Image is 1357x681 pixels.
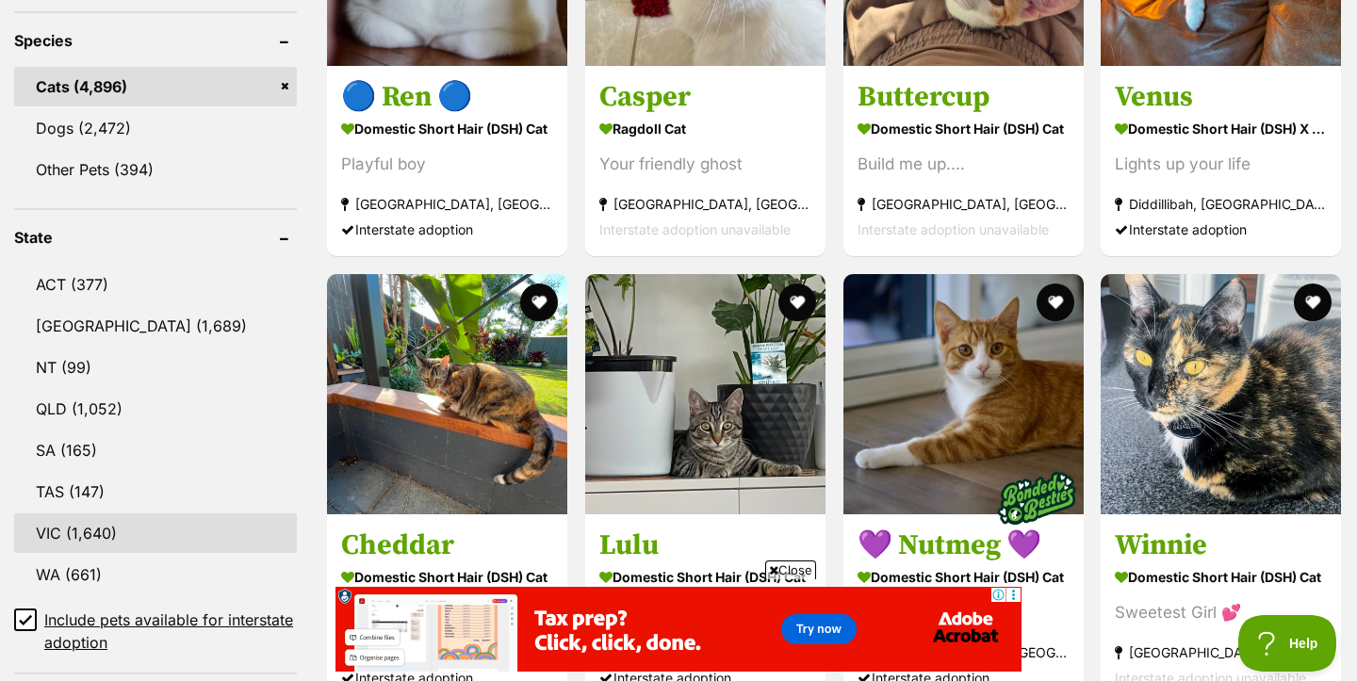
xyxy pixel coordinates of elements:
a: WA (661) [14,555,297,594]
iframe: Advertisement [335,587,1022,672]
button: favourite [1036,284,1073,321]
strong: Domestic Short Hair (DSH) Cat [341,115,553,142]
strong: [GEOGRAPHIC_DATA], [GEOGRAPHIC_DATA] [341,191,553,217]
a: Casper Ragdoll Cat Your friendly ghost [GEOGRAPHIC_DATA], [GEOGRAPHIC_DATA] Interstate adoption u... [585,65,826,256]
strong: Domestic Short Hair (DSH) Cat [341,563,553,591]
a: Buttercup Domestic Short Hair (DSH) Cat Build me up.... [GEOGRAPHIC_DATA], [GEOGRAPHIC_DATA] Inte... [843,65,1084,256]
div: Playful boy [341,152,553,177]
strong: Ragdoll Cat [599,115,811,142]
span: Interstate adoption unavailable [858,221,1049,237]
strong: Diddillibah, [GEOGRAPHIC_DATA] [1115,191,1327,217]
strong: [GEOGRAPHIC_DATA], [GEOGRAPHIC_DATA] [599,191,811,217]
span: Close [765,560,816,579]
iframe: Help Scout Beacon - Open [1238,615,1338,672]
h3: Cheddar [341,527,553,563]
strong: Domestic Short Hair (DSH) x Oriental Shorthair Cat [1115,115,1327,142]
a: Other Pets (394) [14,150,297,189]
a: Dogs (2,472) [14,108,297,148]
h3: 🔵 Ren 🔵 [341,79,553,115]
div: Your friendly ghost [599,152,811,177]
a: SA (165) [14,430,297,470]
a: ACT (377) [14,265,297,304]
div: Lights up your life [1115,152,1327,177]
strong: Domestic Short Hair (DSH) Cat [599,563,811,591]
h3: 💜 Nutmeg 💜 [858,527,1070,563]
a: Include pets available for interstate adoption [14,608,297,654]
img: Winnie - Domestic Short Hair (DSH) Cat [1101,274,1341,514]
strong: [GEOGRAPHIC_DATA], [GEOGRAPHIC_DATA] [1115,640,1327,665]
img: Lulu - Domestic Short Hair (DSH) Cat [585,274,826,514]
div: Sweet boy [858,600,1070,625]
h3: Venus [1115,79,1327,115]
strong: Domestic Short Hair (DSH) Cat [858,563,1070,591]
h3: Casper [599,79,811,115]
strong: [GEOGRAPHIC_DATA], [GEOGRAPHIC_DATA] [858,640,1070,665]
strong: Domestic Short Hair (DSH) Cat [1115,563,1327,591]
header: State [14,229,297,246]
div: Build me up.... [858,152,1070,177]
div: Interstate adoption [1115,217,1327,242]
a: NT (99) [14,348,297,387]
img: 💜 Nutmeg 💜 - Domestic Short Hair (DSH) Cat [843,274,1084,514]
a: [GEOGRAPHIC_DATA] (1,689) [14,306,297,346]
button: favourite [520,284,558,321]
h3: Lulu [599,527,811,563]
button: favourite [1294,284,1332,321]
a: Cats (4,896) [14,67,297,106]
a: QLD (1,052) [14,389,297,429]
a: TAS (147) [14,472,297,511]
h3: Buttercup [858,79,1070,115]
a: 🔵 Ren 🔵 Domestic Short Hair (DSH) Cat Playful boy [GEOGRAPHIC_DATA], [GEOGRAPHIC_DATA] Interstate... [327,65,567,256]
header: Species [14,32,297,49]
h3: Winnie [1115,527,1327,563]
span: Include pets available for interstate adoption [44,608,297,654]
img: bonded besties [989,451,1083,545]
img: Cheddar - Domestic Short Hair (DSH) Cat [327,274,567,514]
a: VIC (1,640) [14,513,297,553]
strong: Domestic Short Hair (DSH) Cat [858,115,1070,142]
button: favourite [778,284,816,321]
span: Interstate adoption unavailable [599,221,791,237]
strong: [GEOGRAPHIC_DATA], [GEOGRAPHIC_DATA] [858,191,1070,217]
div: Sweetest Girl 💕 [1115,600,1327,625]
div: Interstate adoption [341,217,553,242]
a: Venus Domestic Short Hair (DSH) x Oriental Shorthair Cat Lights up your life Diddillibah, [GEOGRA... [1101,65,1341,256]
